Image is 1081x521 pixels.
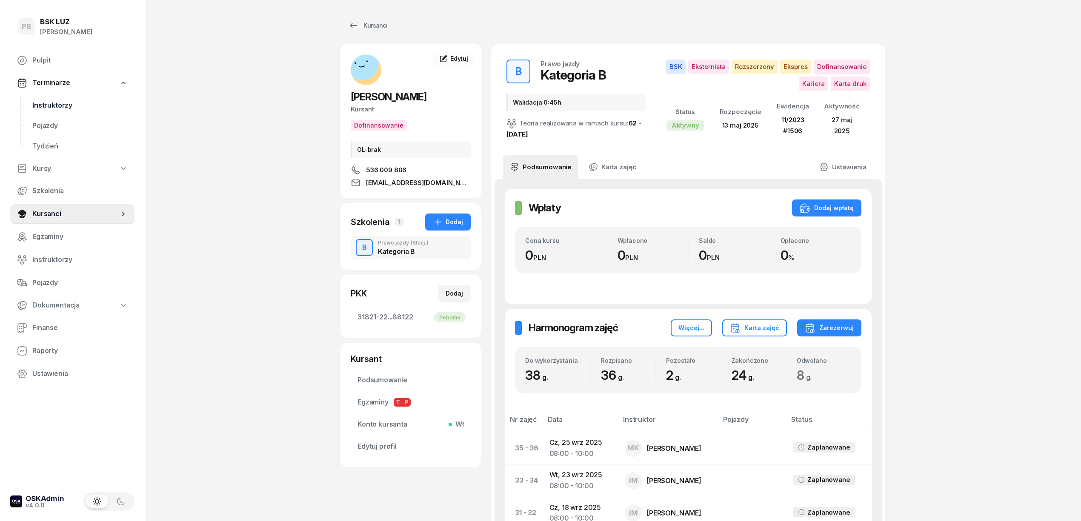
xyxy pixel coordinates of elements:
[678,323,704,333] div: Więcej...
[506,118,646,140] div: Teoria realizowana w ramach kursu:
[32,231,128,242] span: Egzaminy
[781,237,852,244] div: Opłacono
[356,239,373,256] button: B
[438,285,471,302] button: Dodaj
[10,364,134,384] a: Ustawienia
[814,60,870,74] span: Dofinansowanie
[722,319,787,336] button: Karta zajęć
[671,319,712,336] button: Więcej...
[688,60,729,74] span: Eksternista
[505,464,543,497] td: 33 - 34
[512,63,525,80] div: B
[411,240,429,245] span: (Stacj.)
[32,77,70,88] span: Terminarze
[10,273,134,293] a: Pojazdy
[799,77,828,91] span: Kariera
[831,77,870,91] span: Karta druk
[748,373,754,381] small: g.
[540,60,580,67] div: Prawo jazdy
[666,106,704,117] div: Status
[26,95,134,116] a: Instruktorzy
[351,370,471,390] a: Podsumowanie
[351,353,471,365] div: Kursant
[718,414,786,432] th: Pojazdy
[529,321,618,335] h2: Harmonogram zajęć
[505,432,543,464] td: 35 - 36
[666,357,721,364] div: Pozostało
[699,237,770,244] div: Saldo
[656,60,870,91] button: BSKEksternistaRozszerzonyEkspresDofinansowanieKarieraKarta druk
[647,510,701,516] div: [PERSON_NAME]
[357,375,464,386] span: Podsumowanie
[525,237,607,244] div: Cena kursu
[32,345,128,356] span: Raporty
[824,101,860,112] div: Aktywność
[780,60,811,74] span: Ekspres
[647,477,701,484] div: [PERSON_NAME]
[351,436,471,457] a: Edytuj profil
[434,312,466,322] div: Pobrano
[10,495,22,507] img: logo-xs-dark@2x.png
[446,288,463,299] div: Dodaj
[666,60,686,74] span: BSK
[351,104,471,115] div: Kursant
[543,464,618,497] td: Wt, 23 wrz 2025
[601,367,628,383] span: 36
[529,201,561,215] h2: Wpłaty
[629,477,638,484] span: IM
[32,368,128,379] span: Ustawienia
[601,357,655,364] div: Rozpisano
[450,55,468,62] span: Edytuj
[32,141,128,152] span: Tydzień
[540,67,606,83] div: Kategoria B
[351,216,390,228] div: Szkolenia
[627,444,639,452] span: MK
[32,277,128,288] span: Pojazdy
[797,319,861,336] button: Zarezerwuj
[351,91,426,103] span: [PERSON_NAME]
[452,419,464,430] span: Wł
[549,481,611,492] div: 08:00 - 10:00
[10,341,134,361] a: Raporty
[786,414,872,432] th: Status
[351,414,471,435] a: Konto kursantaWł
[720,106,761,117] div: Rozpoczęcie
[357,397,464,408] span: Egzaminy
[582,155,643,179] a: Karta zajęć
[777,101,809,112] div: Ewidencja
[10,159,134,179] a: Kursy
[351,392,471,413] a: EgzaminyTP
[618,373,624,381] small: g.
[357,312,464,323] span: 31821-22...88122
[351,165,471,175] a: 536 009 806
[797,367,816,383] span: 8
[792,199,861,216] button: Dodaj wpłatę
[533,253,546,262] small: PLN
[618,237,689,244] div: Wpłacono
[781,248,852,263] div: 0
[707,253,720,262] small: PLN
[32,300,80,311] span: Dokumentacja
[351,236,471,259] button: BPrawo jazdy(Stacj.)Kategoria B
[351,288,367,299] div: PKK
[351,141,471,158] div: OL-brak
[525,367,552,383] span: 38
[10,250,134,270] a: Instruktorzy
[359,240,370,255] div: B
[351,120,407,131] button: Dofinansowanie
[543,414,618,432] th: Data
[506,60,530,83] button: B
[807,474,850,485] div: Zaplanowane
[805,323,854,333] div: Zarezerwuj
[10,296,134,315] a: Dokumentacja
[503,155,578,179] a: Podsumowanie
[26,502,64,508] div: v4.0.0
[26,116,134,136] a: Pojazdy
[732,60,778,74] span: Rozszerzony
[340,17,395,34] a: Kursanci
[699,248,770,263] div: 0
[32,254,128,265] span: Instruktorzy
[800,203,854,213] div: Dodaj wpłatę
[22,23,31,30] span: PB
[824,114,860,136] div: 27 maj 2025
